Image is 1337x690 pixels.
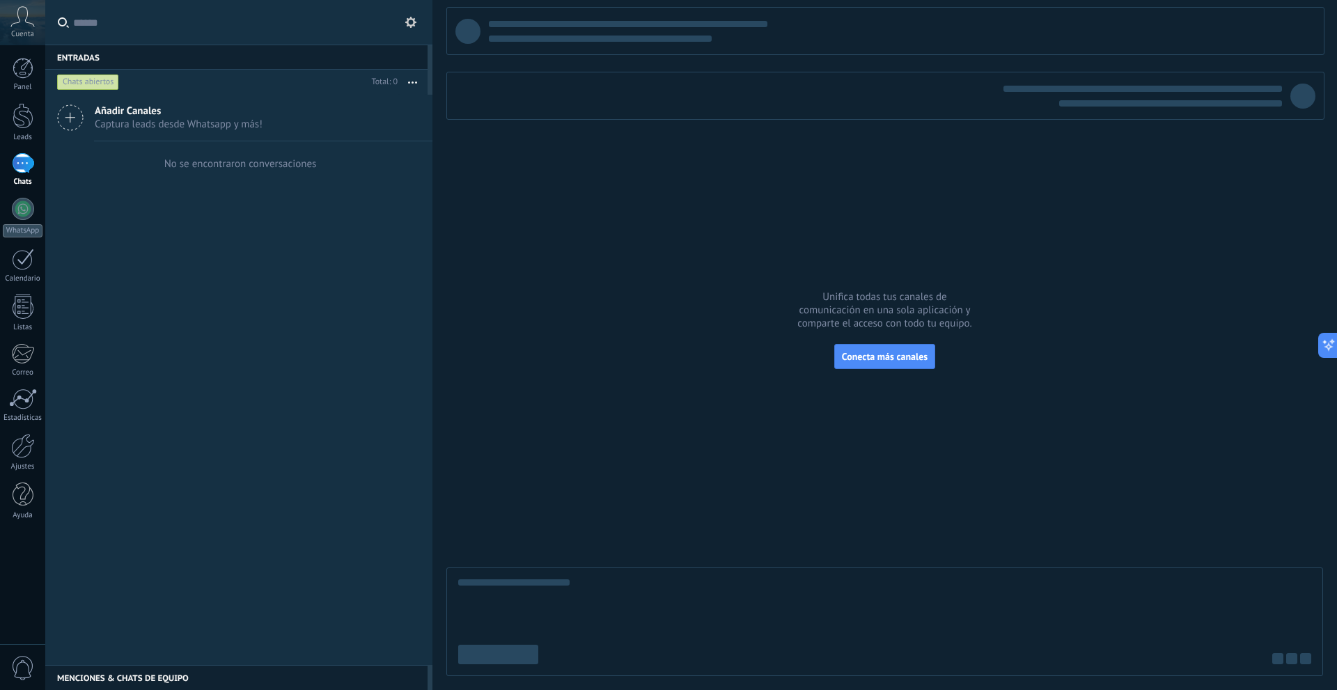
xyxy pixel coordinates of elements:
[3,178,43,187] div: Chats
[398,70,428,95] button: Más
[834,344,935,369] button: Conecta más canales
[45,665,428,690] div: Menciones & Chats de equipo
[842,350,928,363] span: Conecta más canales
[3,83,43,92] div: Panel
[3,133,43,142] div: Leads
[45,45,428,70] div: Entradas
[3,368,43,377] div: Correo
[366,75,398,89] div: Total: 0
[11,30,34,39] span: Cuenta
[3,462,43,471] div: Ajustes
[3,224,42,237] div: WhatsApp
[57,74,119,91] div: Chats abiertos
[3,323,43,332] div: Listas
[3,274,43,283] div: Calendario
[3,414,43,423] div: Estadísticas
[95,118,263,131] span: Captura leads desde Whatsapp y más!
[164,157,317,171] div: No se encontraron conversaciones
[95,104,263,118] span: Añadir Canales
[3,511,43,520] div: Ayuda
